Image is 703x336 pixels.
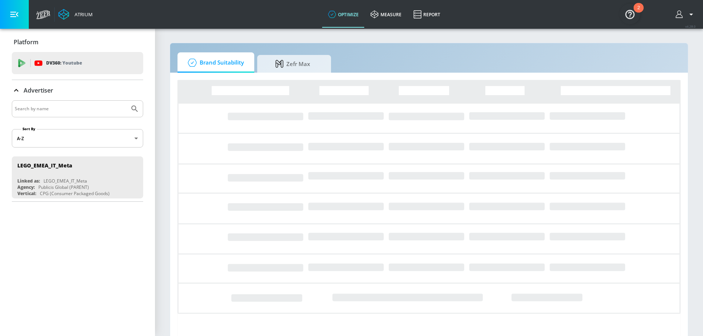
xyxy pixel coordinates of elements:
[685,24,696,28] span: v 4.28.0
[620,4,640,24] button: Open Resource Center, 2 new notifications
[21,127,37,131] label: Sort By
[12,100,143,201] div: Advertiser
[15,104,127,114] input: Search by name
[17,184,35,190] div: Agency:
[12,80,143,101] div: Advertiser
[365,1,407,28] a: measure
[40,190,110,197] div: CPG (Consumer Packaged Goods)
[62,59,82,67] p: Youtube
[185,54,244,72] span: Brand Suitability
[44,178,87,184] div: LEGO_EMEA_IT_Meta
[17,190,36,197] div: Vertical:
[265,55,321,73] span: Zefr Max
[72,11,93,18] div: Atrium
[322,1,365,28] a: optimize
[24,86,53,94] p: Advertiser
[12,129,143,148] div: A-Z
[637,8,640,17] div: 2
[46,59,82,67] p: DV360:
[17,178,40,184] div: Linked as:
[14,38,38,46] p: Platform
[12,153,143,201] nav: list of Advertiser
[407,1,446,28] a: Report
[58,9,93,20] a: Atrium
[17,162,72,169] div: LEGO_EMEA_IT_Meta
[12,156,143,198] div: LEGO_EMEA_IT_MetaLinked as:LEGO_EMEA_IT_MetaAgency:Publicis Global (PARENT)Vertical:CPG (Consumer...
[12,52,143,74] div: DV360: Youtube
[38,184,89,190] div: Publicis Global (PARENT)
[12,32,143,52] div: Platform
